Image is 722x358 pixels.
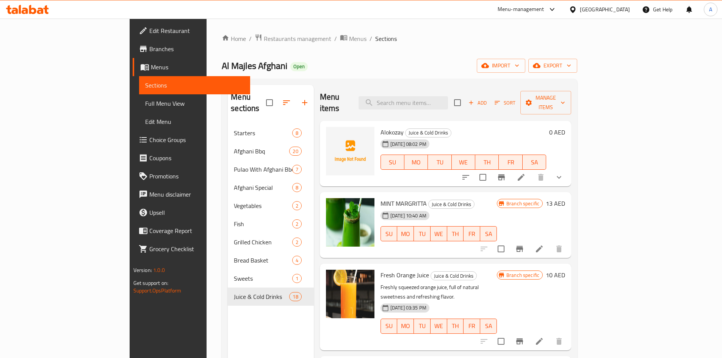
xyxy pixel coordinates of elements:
[264,34,331,43] span: Restaurants management
[334,34,337,43] li: /
[289,147,301,156] div: items
[293,166,301,173] span: 7
[326,198,374,247] img: MINT MARGRITTA
[289,292,301,301] div: items
[292,256,302,265] div: items
[431,272,476,280] span: Juice & Cold Drinks
[483,228,494,239] span: SA
[292,128,302,138] div: items
[149,135,244,144] span: Choice Groups
[480,319,497,334] button: SA
[483,61,519,70] span: import
[535,337,544,346] a: Edit menu item
[133,40,250,58] a: Branches
[290,62,308,71] div: Open
[293,130,301,137] span: 8
[495,98,515,107] span: Sort
[234,128,292,138] div: Starters
[293,257,301,264] span: 4
[550,240,568,258] button: delete
[292,219,302,228] div: items
[149,44,244,53] span: Branches
[234,238,292,247] span: Grilled Chicken
[381,269,429,281] span: Fresh Orange Juice
[381,226,398,241] button: SU
[550,332,568,350] button: delete
[528,59,577,73] button: export
[228,269,313,288] div: Sweets1
[467,98,488,107] span: Add
[149,153,244,163] span: Coupons
[290,293,301,300] span: 18
[292,201,302,210] div: items
[450,228,461,239] span: TH
[370,34,372,43] li: /
[387,212,429,219] span: [DATE] 10:40 AM
[429,200,474,209] span: Juice & Cold Drinks
[228,233,313,251] div: Grilled Chicken2
[139,94,250,113] a: Full Menu View
[149,208,244,217] span: Upsell
[133,286,182,295] a: Support.OpsPlatform
[406,128,451,137] span: Juice & Cold Drinks
[145,99,244,108] span: Full Menu View
[477,59,525,73] button: import
[234,165,292,174] span: Pulao With Afghani Bbq
[149,172,244,181] span: Promotions
[580,5,630,14] div: [GEOGRAPHIC_DATA]
[431,157,448,168] span: TU
[375,34,397,43] span: Sections
[234,147,289,156] span: Afghani Bbq
[296,94,314,112] button: Add section
[249,34,252,43] li: /
[493,333,509,349] span: Select to update
[222,57,287,74] span: Al Majles Afghani
[133,22,250,40] a: Edit Restaurant
[492,168,511,186] button: Branch-specific-item
[450,320,461,331] span: TH
[326,270,374,318] img: Fresh Orange Juice
[234,274,292,283] div: Sweets
[234,256,292,265] span: Bread Basket
[133,203,250,222] a: Upsell
[381,319,398,334] button: SU
[139,113,250,131] a: Edit Menu
[397,226,414,241] button: MO
[532,168,550,186] button: delete
[234,292,289,301] span: Juice & Cold Drinks
[381,198,427,209] span: MINT MARGRITTA
[290,63,308,70] span: Open
[387,141,429,148] span: [DATE] 08:02 PM
[434,320,444,331] span: WE
[447,319,464,334] button: TH
[417,228,428,239] span: TU
[400,228,411,239] span: MO
[526,157,543,168] span: SA
[478,157,496,168] span: TH
[381,127,404,138] span: Alokozay
[384,320,395,331] span: SU
[228,142,313,160] div: Afghani Bbq20
[292,274,302,283] div: items
[139,76,250,94] a: Sections
[349,34,366,43] span: Menus
[464,319,480,334] button: FR
[292,183,302,192] div: items
[234,219,292,228] span: Fish
[234,183,292,192] span: Afghani Special
[455,157,472,168] span: WE
[503,272,542,279] span: Branch specific
[549,127,565,138] h6: 0 AED
[149,226,244,235] span: Coverage Report
[467,228,477,239] span: FR
[133,58,250,76] a: Menus
[534,61,571,70] span: export
[262,95,277,111] span: Select all sections
[290,148,301,155] span: 20
[417,320,428,331] span: TU
[149,244,244,253] span: Grocery Checklist
[428,155,451,170] button: TU
[151,63,244,72] span: Menus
